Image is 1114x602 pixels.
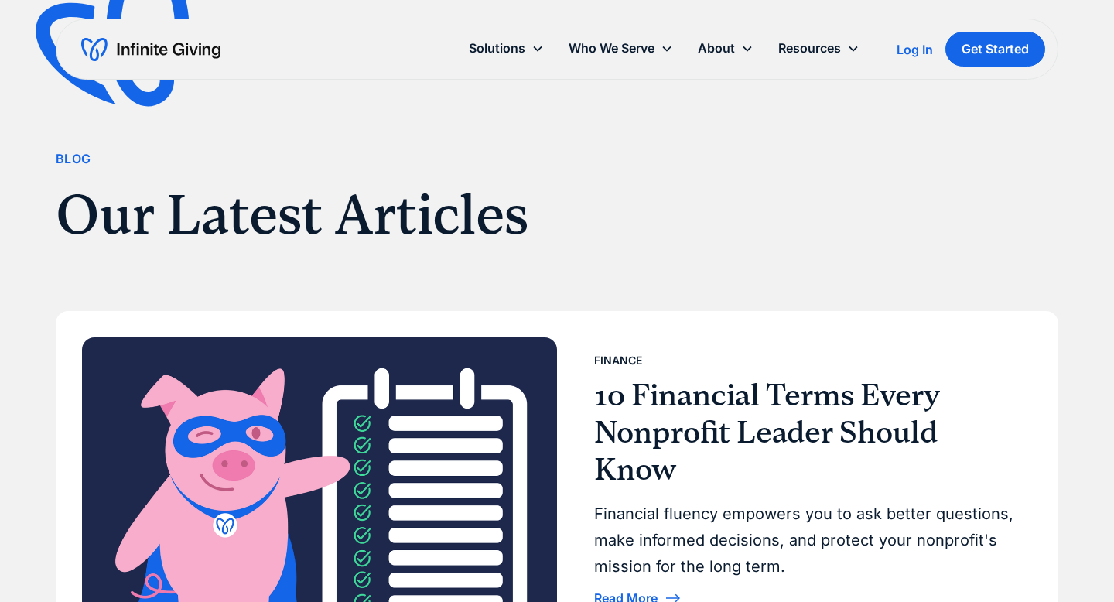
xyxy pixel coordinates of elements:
a: home [81,37,220,62]
div: Who We Serve [569,38,654,59]
div: About [698,38,735,59]
a: Log In [897,40,933,59]
div: Finance [594,351,642,370]
h1: Our Latest Articles [56,182,848,248]
div: Resources [778,38,841,59]
div: Resources [766,32,872,65]
div: Log In [897,43,933,56]
div: About [685,32,766,65]
a: Get Started [945,32,1045,67]
div: Financial fluency empowers you to ask better questions, make informed decisions, and protect your... [594,501,1020,580]
div: Who We Serve [556,32,685,65]
div: Blog [56,149,91,169]
div: Solutions [456,32,556,65]
div: Solutions [469,38,525,59]
h3: 10 Financial Terms Every Nonprofit Leader Should Know [594,377,1020,488]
